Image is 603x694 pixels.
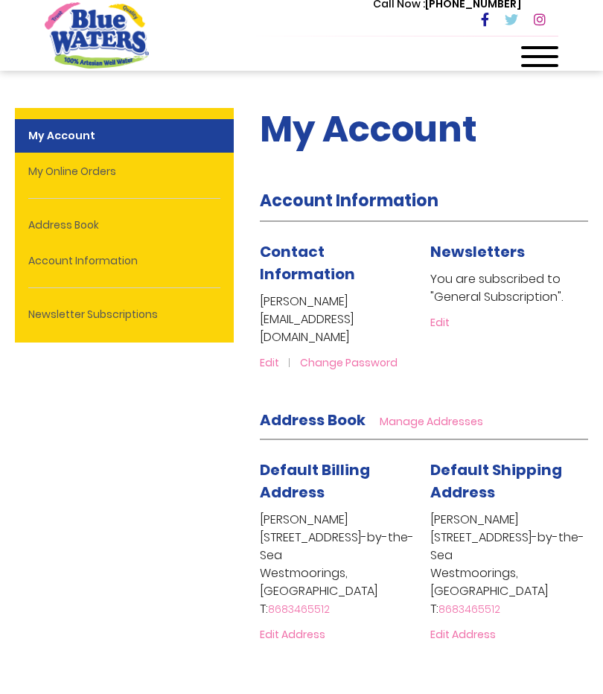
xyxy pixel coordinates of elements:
[438,602,500,617] a: 8683465512
[15,244,234,278] a: Account Information
[260,293,418,346] p: [PERSON_NAME] [EMAIL_ADDRESS][DOMAIN_NAME]
[430,315,450,330] a: Edit
[430,511,588,618] address: [PERSON_NAME] [STREET_ADDRESS]-by-the-Sea Westmoorings, [GEOGRAPHIC_DATA] T:
[15,119,234,153] strong: My Account
[430,627,496,642] a: Edit Address
[45,2,149,68] a: store logo
[430,459,562,503] span: Default Shipping Address
[260,511,418,618] address: [PERSON_NAME] [STREET_ADDRESS]-by-the-Sea Westmoorings, [GEOGRAPHIC_DATA] T:
[260,355,279,370] span: Edit
[430,270,588,306] p: You are subscribed to "General Subscription".
[260,627,325,642] a: Edit Address
[260,459,370,503] span: Default Billing Address
[380,414,483,429] a: Manage Addresses
[260,355,297,370] a: Edit
[260,104,477,154] span: My Account
[15,208,234,242] a: Address Book
[430,241,525,262] span: Newsletters
[260,410,366,430] strong: Address Book
[300,355,398,370] a: Change Password
[260,189,438,212] strong: Account Information
[268,602,330,617] a: 8683465512
[15,298,234,331] a: Newsletter Subscriptions
[15,155,234,188] a: My Online Orders
[260,241,355,284] span: Contact Information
